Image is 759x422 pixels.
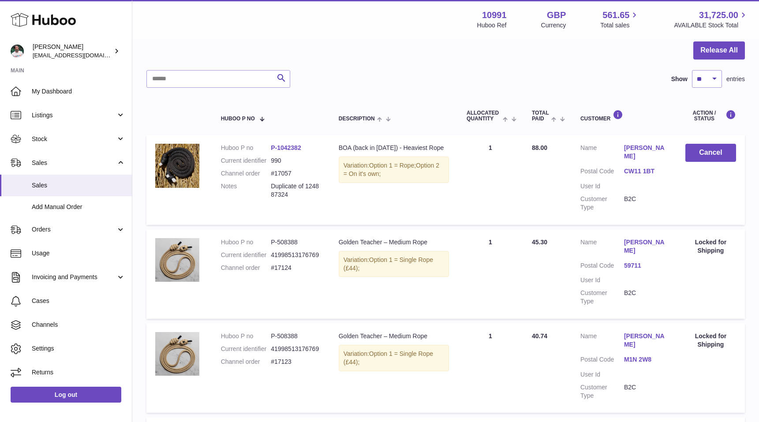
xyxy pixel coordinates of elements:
[221,251,271,259] dt: Current identifier
[693,41,745,60] button: Release All
[624,355,668,364] a: M1N 2W8
[580,332,624,351] dt: Name
[580,289,624,306] dt: Customer Type
[155,238,199,282] img: 109911711102352.png
[580,370,624,379] dt: User Id
[344,350,433,366] span: Option 1 = Single Rope (£44);
[671,75,688,83] label: Show
[32,135,116,143] span: Stock
[221,182,271,199] dt: Notes
[155,144,199,188] img: Untitleddesign_1.png
[339,345,449,371] div: Variation:
[624,238,668,255] a: [PERSON_NAME]
[532,144,547,151] span: 88.00
[271,345,321,353] dd: 41998513176769
[547,9,566,21] strong: GBP
[580,182,624,190] dt: User Id
[271,144,301,151] a: P-1042382
[221,264,271,272] dt: Channel order
[726,75,745,83] span: entries
[602,9,629,21] span: 561.65
[221,157,271,165] dt: Current identifier
[458,323,523,413] td: 1
[221,332,271,340] dt: Huboo P no
[580,355,624,366] dt: Postal Code
[11,387,121,403] a: Log out
[685,110,736,122] div: Action / Status
[624,167,668,176] a: CW11 1BT
[32,203,125,211] span: Add Manual Order
[580,195,624,212] dt: Customer Type
[32,297,125,305] span: Cases
[624,289,668,306] dd: B2C
[580,261,624,272] dt: Postal Code
[685,332,736,349] div: Locked for Shipping
[32,321,125,329] span: Channels
[532,110,549,122] span: Total paid
[624,195,668,212] dd: B2C
[624,332,668,349] a: [PERSON_NAME]
[477,21,507,30] div: Huboo Ref
[580,383,624,400] dt: Customer Type
[369,162,416,169] span: Option 1 = Rope;
[32,368,125,377] span: Returns
[339,157,449,183] div: Variation:
[339,116,375,122] span: Description
[624,383,668,400] dd: B2C
[467,110,501,122] span: ALLOCATED Quantity
[541,21,566,30] div: Currency
[271,264,321,272] dd: #17124
[458,229,523,319] td: 1
[221,345,271,353] dt: Current identifier
[339,251,449,277] div: Variation:
[33,52,130,59] span: [EMAIL_ADDRESS][DOMAIN_NAME]
[600,21,639,30] span: Total sales
[271,157,321,165] dd: 990
[221,144,271,152] dt: Huboo P no
[339,238,449,246] div: Golden Teacher – Medium Rope
[580,110,668,122] div: Customer
[699,9,738,21] span: 31,725.00
[339,332,449,340] div: Golden Teacher – Medium Rope
[344,256,433,272] span: Option 1 = Single Rope (£44);
[32,273,116,281] span: Invoicing and Payments
[32,87,125,96] span: My Dashboard
[271,358,321,366] dd: #17123
[221,169,271,178] dt: Channel order
[482,9,507,21] strong: 10991
[458,135,523,224] td: 1
[624,144,668,161] a: [PERSON_NAME]
[685,144,736,162] button: Cancel
[600,9,639,30] a: 561.65 Total sales
[11,45,24,58] img: timshieff@gmail.com
[685,238,736,255] div: Locked for Shipping
[32,344,125,353] span: Settings
[271,182,321,199] p: Duplicate of 124887324
[271,238,321,246] dd: P-508388
[624,261,668,270] a: 59711
[674,21,748,30] span: AVAILABLE Stock Total
[271,332,321,340] dd: P-508388
[33,43,112,60] div: [PERSON_NAME]
[221,116,255,122] span: Huboo P no
[32,181,125,190] span: Sales
[339,144,449,152] div: BOA (back in [DATE]) - Heaviest Rope
[580,238,624,257] dt: Name
[271,169,321,178] dd: #17057
[32,225,116,234] span: Orders
[221,358,271,366] dt: Channel order
[532,239,547,246] span: 45.30
[532,332,547,340] span: 40.74
[32,249,125,258] span: Usage
[32,111,116,120] span: Listings
[155,332,199,376] img: 109911711102352.png
[32,159,116,167] span: Sales
[580,167,624,178] dt: Postal Code
[271,251,321,259] dd: 41998513176769
[580,144,624,163] dt: Name
[580,276,624,284] dt: User Id
[221,238,271,246] dt: Huboo P no
[674,9,748,30] a: 31,725.00 AVAILABLE Stock Total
